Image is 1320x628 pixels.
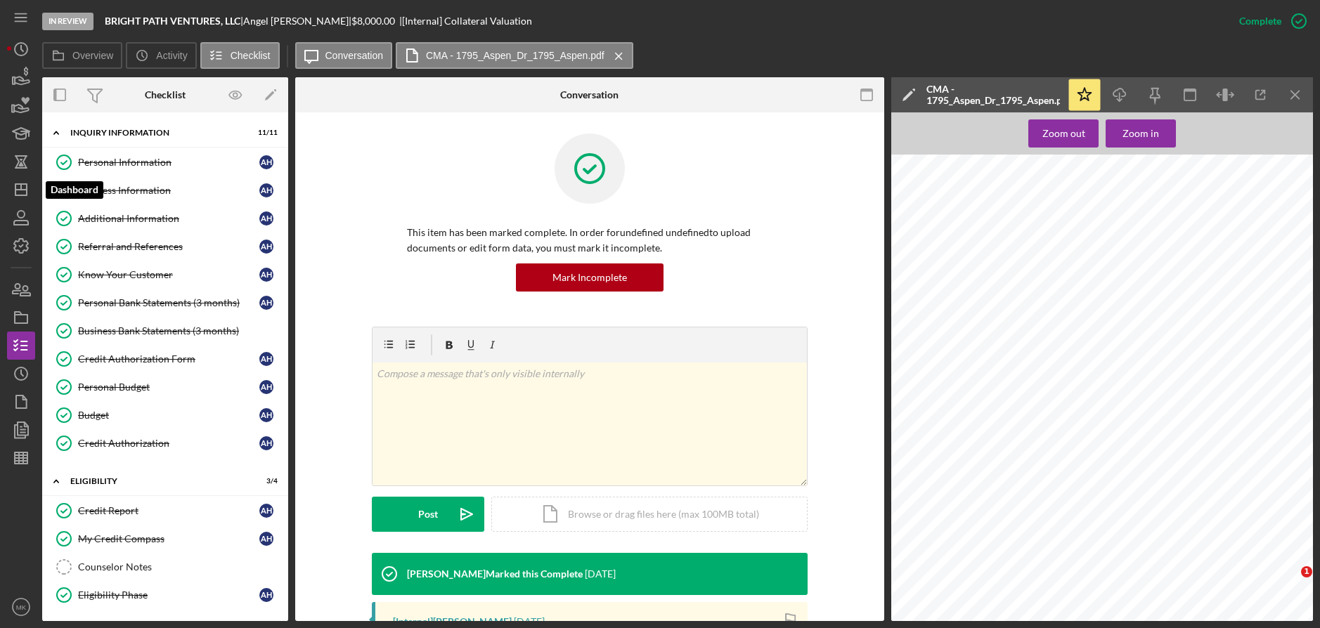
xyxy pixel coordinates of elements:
[259,436,273,450] div: A H
[252,477,278,485] div: 3 / 4
[105,15,240,27] b: BRIGHT PATH VENTURES, LLC
[78,561,280,573] div: Counselor Notes
[243,15,351,27] div: Angel [PERSON_NAME] |
[259,240,273,254] div: A H
[78,157,259,168] div: Personal Information
[145,89,186,100] div: Checklist
[325,50,384,61] label: Conversation
[72,50,113,61] label: Overview
[78,297,259,308] div: Personal Bank Statements (3 months)
[552,263,627,292] div: Mark Incomplete
[49,233,281,261] a: Referral and ReferencesAH
[372,497,484,532] button: Post
[259,296,273,310] div: A H
[426,50,604,61] label: CMA - 1795_Aspen_Dr_1795_Aspen.pdf
[351,15,399,27] div: $8,000.00
[983,564,1108,571] span: [EMAIL_ADDRESS][DOMAIN_NAME]
[259,268,273,282] div: A H
[1301,566,1312,577] span: 1
[972,518,1068,526] span: Realtor/Broker -Team Lead
[972,575,975,582] span: 
[259,380,273,394] div: A H
[49,176,281,204] a: Business InformationAH
[983,552,1067,559] span: Work [PHONE_NUMBER]
[49,317,281,345] a: Business Bank Statements (3 months)
[105,15,243,27] div: |
[49,497,281,525] a: Credit ReportAH
[418,497,438,532] div: Post
[42,13,93,30] div: In Review
[560,89,619,100] div: Conversation
[7,593,35,621] button: MK
[1223,167,1305,177] span: 1795 Aspen Report
[259,588,273,602] div: A H
[972,553,975,560] span: 
[1042,119,1085,148] div: Zoom out
[516,263,664,292] button: Mark Incomplete
[49,401,281,429] a: BudgetAH
[407,225,772,256] p: This item has been marked complete. In order for undefined undefined to upload documents or edit ...
[907,211,1003,225] span: 1795 Aspen Dr
[972,564,978,571] span: ✉
[259,211,273,225] div: A H
[78,533,259,544] div: My Credit Compass
[126,42,196,69] button: Activity
[1239,7,1281,35] div: Complete
[972,500,1073,512] span: [PERSON_NAME]
[78,213,259,224] div: Additional Information
[295,42,393,69] button: Conversation
[49,373,281,401] a: Personal BudgetAH
[585,568,616,580] time: 2025-08-15 19:43
[393,616,512,627] div: [Internal] [PERSON_NAME]
[1122,119,1159,148] div: Zoom in
[16,603,27,611] text: MK
[49,525,281,553] a: My Credit CompassAH
[78,241,259,252] div: Referral and References
[231,50,271,61] label: Checklist
[259,532,273,546] div: A H
[78,185,259,196] div: Business Information
[78,381,259,393] div: Personal Budget
[78,325,280,336] div: Business Bank Statements (3 months)
[49,148,281,176] a: Personal InformationAH
[259,352,273,366] div: A H
[259,183,273,197] div: A H
[49,581,281,609] a: Eligibility PhaseAH
[70,477,242,485] div: ELIGIBILITY
[1225,7,1313,35] button: Complete
[49,204,281,233] a: Additional InformationAH
[70,129,242,137] div: INQUIRY INFORMATION
[49,429,281,457] a: Credit AuthorizationAH
[514,616,545,627] time: 2025-08-15 19:43
[972,539,1108,545] span: [US_STATE] Real Estate License #2020012630
[49,345,281,373] a: Credit Authorization FormAH
[259,504,273,518] div: A H
[42,42,122,69] button: Overview
[49,553,281,581] a: Counselor Notes
[1106,119,1176,148] button: Zoom in
[396,42,633,69] button: CMA - 1795_Aspen_Dr_1795_Aspen.pdf
[972,530,1110,536] span: [US_STATE] Real Estate License #475.1608015
[399,15,532,27] div: | [Internal] Collateral Valuation
[259,155,273,169] div: A H
[983,575,1063,582] span: [URL][DOMAIN_NAME]
[926,84,1060,106] div: CMA - 1795_Aspen_Dr_1795_Aspen.pdf
[78,505,259,516] div: Credit Report
[252,129,278,137] div: 11 / 11
[78,410,259,421] div: Budget
[1272,566,1306,600] iframe: Intercom live chat
[200,42,280,69] button: Checklist
[78,353,259,365] div: Credit Authorization Form
[78,269,259,280] div: Know Your Customer
[49,261,281,289] a: Know Your CustomerAH
[1028,119,1099,148] button: Zoom out
[78,438,259,449] div: Credit Authorization
[259,408,273,422] div: A H
[49,289,281,317] a: Personal Bank Statements (3 months)AH
[407,568,583,580] div: [PERSON_NAME] Marked this Complete
[156,50,187,61] label: Activity
[78,589,259,601] div: Eligibility Phase
[907,231,1060,246] span: [GEOGRAPHIC_DATA]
